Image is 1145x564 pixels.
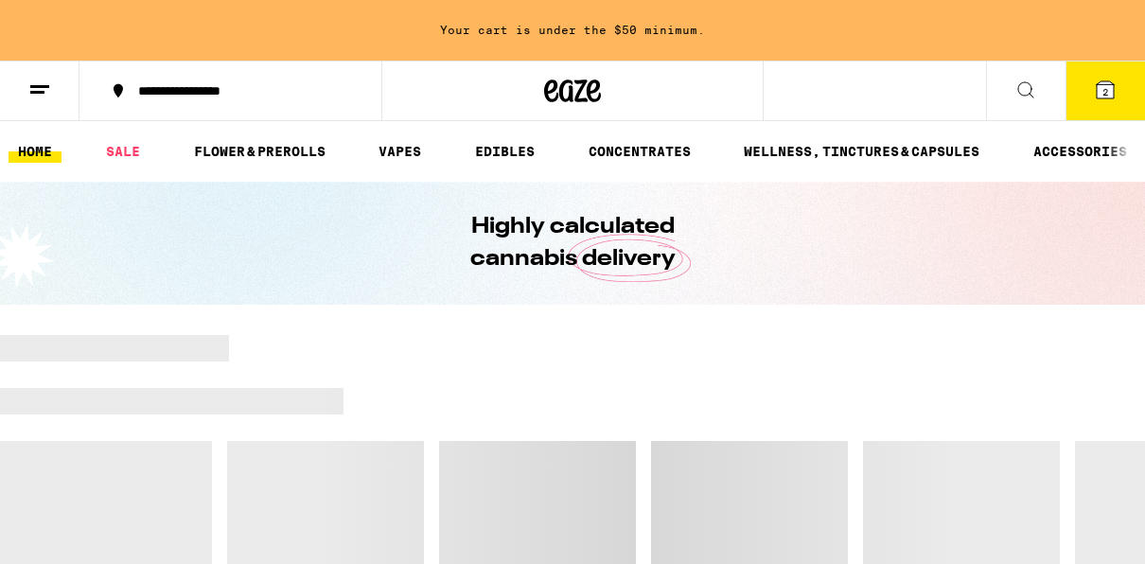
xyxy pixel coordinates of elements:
a: SALE [97,140,150,163]
h1: Highly calculated cannabis delivery [416,211,729,275]
a: VAPES [369,140,431,163]
a: FLOWER & PREROLLS [185,140,335,163]
button: 2 [1066,62,1145,120]
a: EDIBLES [466,140,544,163]
a: CONCENTRATES [579,140,700,163]
a: WELLNESS, TINCTURES & CAPSULES [734,140,989,163]
a: HOME [9,140,62,163]
a: ACCESSORIES [1024,140,1136,163]
span: 2 [1102,86,1108,97]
